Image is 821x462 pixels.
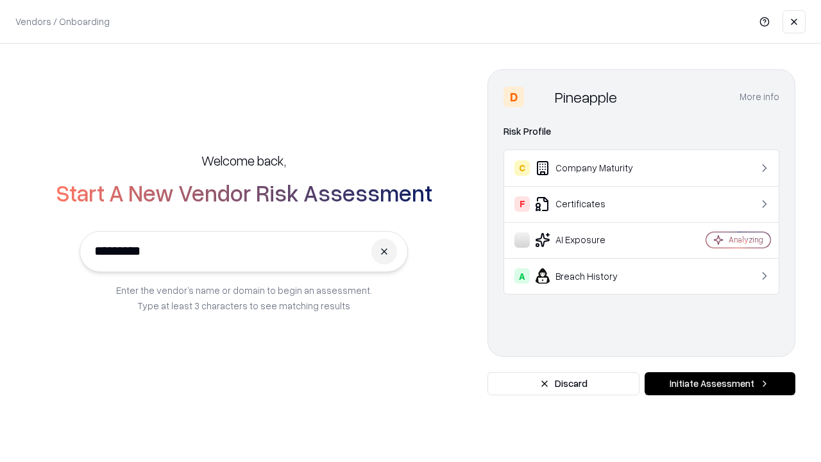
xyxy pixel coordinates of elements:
[201,151,286,169] h5: Welcome back,
[504,124,779,139] div: Risk Profile
[487,372,639,395] button: Discard
[529,87,550,107] img: Pineapple
[56,180,432,205] h2: Start A New Vendor Risk Assessment
[504,87,524,107] div: D
[514,196,530,212] div: F
[514,196,668,212] div: Certificates
[15,15,110,28] p: Vendors / Onboarding
[555,87,617,107] div: Pineapple
[514,232,668,248] div: AI Exposure
[740,85,779,108] button: More info
[729,234,763,245] div: Analyzing
[645,372,795,395] button: Initiate Assessment
[514,268,668,284] div: Breach History
[514,160,530,176] div: C
[514,268,530,284] div: A
[514,160,668,176] div: Company Maturity
[116,282,372,313] p: Enter the vendor’s name or domain to begin an assessment. Type at least 3 characters to see match...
